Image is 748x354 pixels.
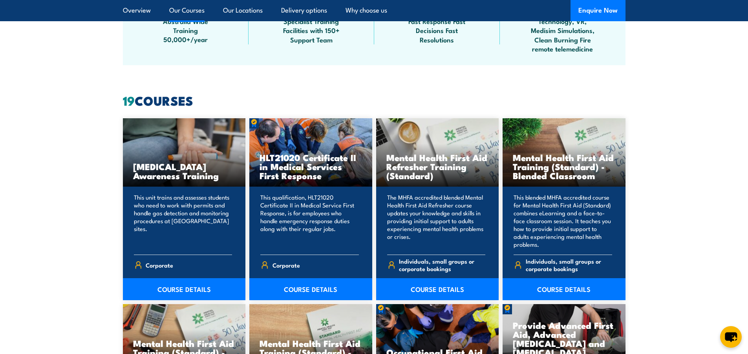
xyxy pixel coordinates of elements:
[720,326,742,348] button: chat-button
[272,259,300,271] span: Corporate
[402,17,472,44] span: Fast Response Fast Decisions Fast Resolutions
[260,193,359,248] p: This qualification, HLT21020 Certificate II in Medical Service First Response, is for employees w...
[123,95,625,106] h2: COURSES
[276,17,347,44] span: Specialist Training Facilities with 150+ Support Team
[133,162,236,180] h3: [MEDICAL_DATA] Awareness Training
[134,193,232,248] p: This unit trains and assesses students who need to work with permits and handle gas detection and...
[376,278,499,300] a: COURSE DETAILS
[527,17,598,53] span: Technology, VR, Medisim Simulations, Clean Burning Fire remote telemedicine
[399,257,485,272] span: Individuals, small groups or corporate bookings
[386,153,489,180] h3: Mental Health First Aid Refresher Training (Standard)
[514,193,612,248] p: This blended MHFA accredited course for Mental Health First Aid (Standard) combines eLearning and...
[249,278,372,300] a: COURSE DETAILS
[526,257,612,272] span: Individuals, small groups or corporate bookings
[146,259,173,271] span: Corporate
[123,90,135,110] strong: 19
[387,193,486,248] p: The MHFA accredited blended Mental Health First Aid Refresher course updates your knowledge and s...
[260,153,362,180] h3: HLT21020 Certificate II in Medical Services First Response
[513,153,615,180] h3: Mental Health First Aid Training (Standard) - Blended Classroom
[123,278,246,300] a: COURSE DETAILS
[150,17,221,44] span: Australia Wide Training 50,000+/year
[503,278,625,300] a: COURSE DETAILS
